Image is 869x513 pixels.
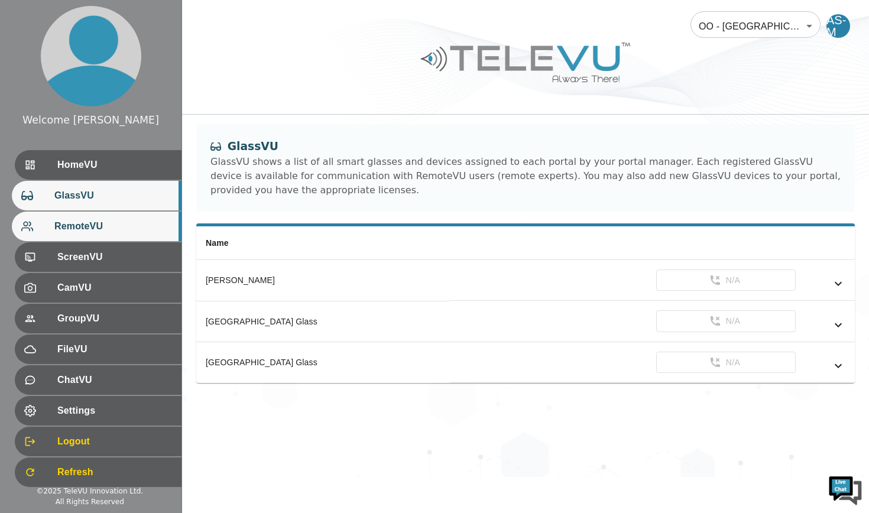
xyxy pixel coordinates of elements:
[57,281,172,295] span: CamVU
[54,189,172,203] span: GlassVU
[57,373,172,387] span: ChatVU
[41,6,141,106] img: profile.png
[15,365,181,395] div: ChatVU
[15,242,181,272] div: ScreenVU
[419,38,632,87] img: Logo
[57,250,172,264] span: ScreenVU
[22,112,159,128] div: Welcome [PERSON_NAME]
[15,457,181,487] div: Refresh
[54,219,172,233] span: RemoteVU
[210,155,841,197] div: GlassVU shows a list of all smart glasses and devices assigned to each portal by your portal mana...
[15,427,181,456] div: Logout
[15,273,181,303] div: CamVU
[57,434,172,449] span: Logout
[57,342,172,356] span: FileVU
[15,304,181,333] div: GroupVU
[206,274,440,286] div: [PERSON_NAME]
[206,316,440,327] div: [GEOGRAPHIC_DATA] Glass
[15,335,181,364] div: FileVU
[12,212,181,241] div: RemoteVU
[69,149,163,268] span: We're online!
[196,226,855,384] table: simple table
[206,356,440,368] div: [GEOGRAPHIC_DATA] Glass
[61,62,199,77] div: Chat with us now
[57,158,172,172] span: HomeVU
[6,323,225,364] textarea: Type your message and hit 'Enter'
[690,9,821,43] div: OO - [GEOGRAPHIC_DATA] - [PERSON_NAME] [MTRP]
[210,138,841,155] div: GlassVU
[12,181,181,210] div: GlassVU
[206,238,229,248] span: Name
[15,396,181,426] div: Settings
[20,55,50,85] img: d_736959983_company_1615157101543_736959983
[828,472,863,507] img: Chat Widget
[57,465,172,479] span: Refresh
[57,404,172,418] span: Settings
[15,150,181,180] div: HomeVU
[194,6,222,34] div: Minimize live chat window
[57,311,172,326] span: GroupVU
[826,14,850,38] div: AS-M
